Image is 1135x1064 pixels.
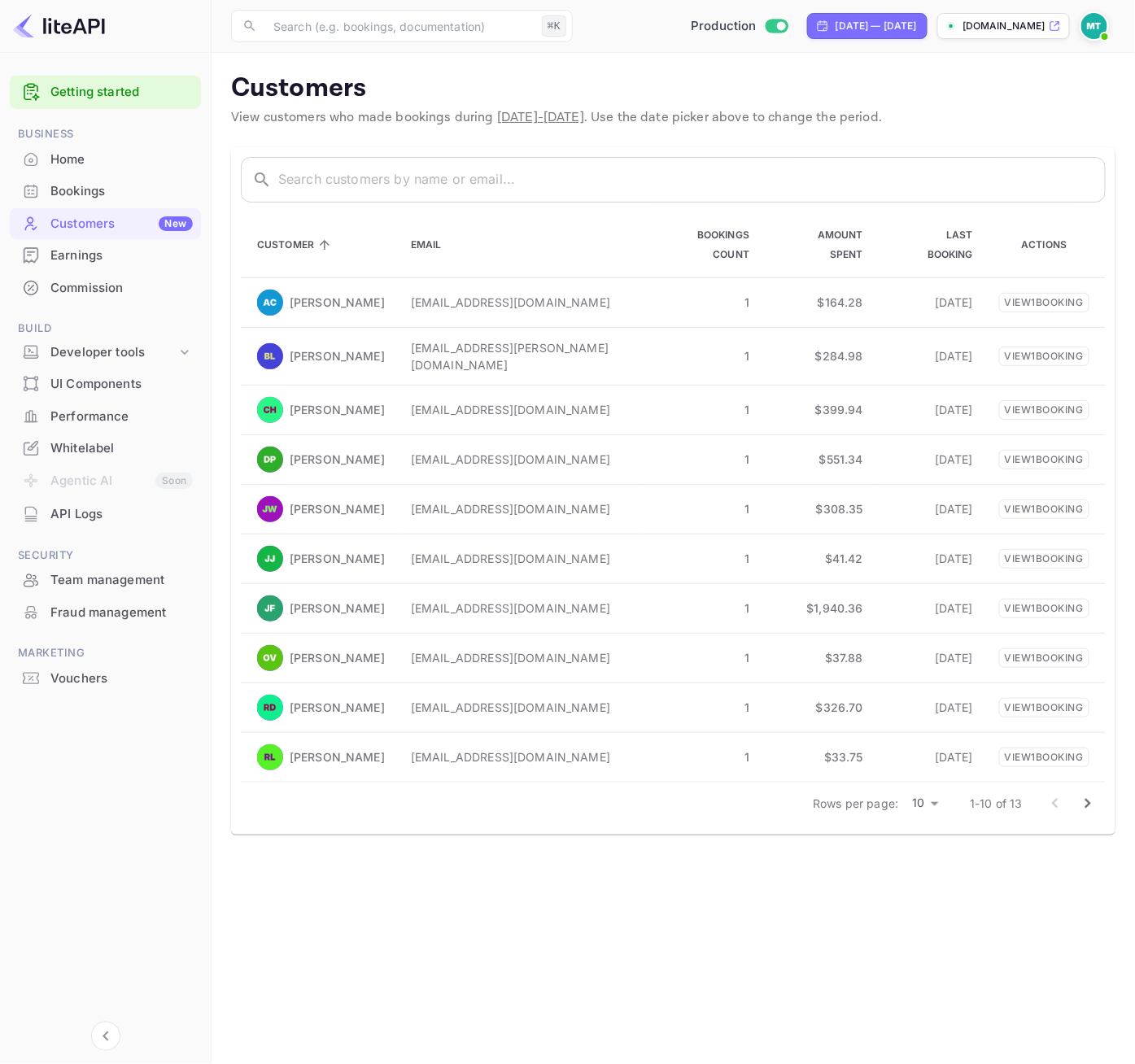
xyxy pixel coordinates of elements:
p: [DATE] [889,600,973,617]
img: Jason Jiang [257,546,283,572]
div: UI Components [10,368,201,400]
button: Collapse navigation [91,1022,120,1051]
p: View 1 booking [999,347,1089,366]
p: [PERSON_NAME] [290,451,385,468]
img: LiteAPI logo [13,13,105,39]
p: [EMAIL_ADDRESS][DOMAIN_NAME] [411,451,627,468]
div: Commission [10,273,201,304]
div: Team management [50,571,193,590]
button: Go to next page [1072,787,1104,820]
p: 1 [653,748,749,765]
input: Search (e.g. bookings, documentation) [264,10,535,42]
p: 1 [653,451,749,468]
p: 1 [653,401,749,418]
span: Production [691,17,757,36]
p: [PERSON_NAME] [290,550,385,567]
div: Home [50,150,193,169]
p: [PERSON_NAME] [290,649,385,666]
p: View 1 booking [999,450,1089,469]
p: Rows per page: [813,795,898,812]
p: View 1 booking [999,499,1089,519]
p: [PERSON_NAME] [290,347,385,364]
a: Bookings [10,176,201,206]
div: Performance [10,401,201,433]
p: View 1 booking [999,599,1089,618]
p: [PERSON_NAME] [290,294,385,311]
span: Marketing [10,644,201,662]
div: 10 [906,791,945,815]
img: Dalia Patron [257,447,283,473]
img: Reuben Leber [257,744,283,770]
span: View customers who made bookings during . Use the date picker above to change the period. [231,109,882,126]
p: 1 [653,649,749,666]
p: [PERSON_NAME] [290,748,385,765]
div: Performance [50,408,193,426]
img: Jacquenetta Wilson [257,496,283,522]
p: [EMAIL_ADDRESS][DOMAIN_NAME] [411,600,627,617]
p: [PERSON_NAME] [290,699,385,716]
a: CustomersNew [10,208,201,238]
a: Whitelabel [10,433,201,463]
p: 1 [653,294,749,311]
p: 1 [653,550,749,567]
p: [EMAIL_ADDRESS][DOMAIN_NAME] [411,699,627,716]
div: Commission [50,279,193,298]
div: Developer tools [10,338,201,367]
div: API Logs [10,499,201,530]
a: Performance [10,401,201,431]
div: UI Components [50,375,193,394]
div: Earnings [50,246,193,265]
a: Commission [10,273,201,303]
p: $399.94 [775,401,863,418]
span: Last Booking [889,225,973,264]
span: Amount Spent [775,225,863,264]
a: Earnings [10,240,201,270]
p: 1-10 of 13 [971,795,1024,812]
div: Vouchers [10,663,201,695]
span: Email [411,235,463,255]
a: UI Components [10,368,201,399]
div: Fraud management [10,597,201,629]
div: [DATE] — [DATE] [836,19,917,33]
img: Rene Mauricio Dominguez [257,695,283,721]
p: [EMAIL_ADDRESS][PERSON_NAME][DOMAIN_NAME] [411,339,627,373]
p: $33.75 [775,748,863,765]
input: Search customers by name or email... [278,157,1106,203]
div: Whitelabel [10,433,201,464]
p: [DATE] [889,748,973,765]
div: Getting started [10,76,201,109]
p: $164.28 [775,294,863,311]
p: 1 [653,500,749,517]
p: $41.42 [775,550,863,567]
p: View 1 booking [999,549,1089,569]
p: [PERSON_NAME] [290,401,385,418]
span: Customer [257,235,335,255]
p: $308.35 [775,500,863,517]
p: [DATE] [889,550,973,567]
img: Brittany Lachance [257,343,283,369]
div: New [159,216,193,231]
p: [EMAIL_ADDRESS][DOMAIN_NAME] [411,500,627,517]
div: CustomersNew [10,208,201,240]
div: Vouchers [50,669,193,688]
img: Orlando Vázquez [257,645,283,671]
p: [EMAIL_ADDRESS][DOMAIN_NAME] [411,748,627,765]
p: [DATE] [889,347,973,364]
img: Anthony Calderon [257,290,283,316]
a: Home [10,144,201,174]
p: [DATE] [889,401,973,418]
span: Build [10,320,201,338]
span: Bookings Count [653,225,749,264]
p: [DATE] [889,294,973,311]
p: [PERSON_NAME] [290,500,385,517]
p: $284.98 [775,347,863,364]
span: Business [10,125,201,143]
div: Bookings [50,182,193,201]
p: [DATE] [889,451,973,468]
img: Marcin Teodoru [1081,13,1107,39]
p: $551.34 [775,451,863,468]
p: 1 [653,600,749,617]
div: ⌘K [542,15,566,37]
p: [EMAIL_ADDRESS][DOMAIN_NAME] [411,649,627,666]
span: Security [10,547,201,565]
